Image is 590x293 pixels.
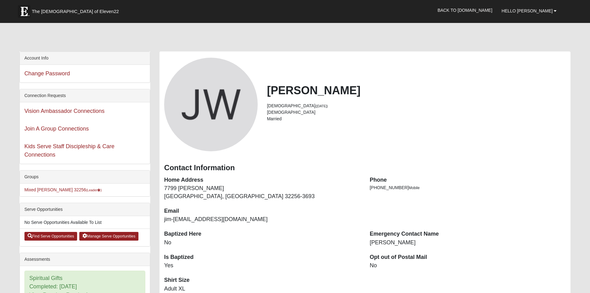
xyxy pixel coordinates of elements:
[164,58,258,151] a: View Fullsize Photo
[267,116,566,122] li: Married
[370,262,566,270] dd: No
[164,207,361,215] dt: Email
[267,103,566,109] li: [DEMOGRAPHIC_DATA]
[370,176,566,184] dt: Phone
[164,276,361,284] dt: Shirt Size
[164,253,361,261] dt: Is Baptized
[18,5,30,18] img: Eleven22 logo
[79,232,138,241] a: Manage Serve Opportunities
[164,285,361,293] dd: Adult XL
[316,104,328,108] small: ([DATE])
[164,176,361,184] dt: Home Address
[24,70,70,77] a: Change Password
[433,2,497,18] a: Back to [DOMAIN_NAME]
[370,253,566,261] dt: Opt out of Postal Mail
[370,239,566,247] dd: [PERSON_NAME]
[409,186,420,190] span: Mobile
[32,8,119,15] span: The [DEMOGRAPHIC_DATA] of Eleven22
[164,163,566,172] h3: Contact Information
[24,143,115,158] a: Kids Serve Staff Discipleship & Care Connections
[370,184,566,191] li: [PHONE_NUMBER]
[164,215,361,224] dd: jim-[EMAIL_ADDRESS][DOMAIN_NAME]
[20,171,150,184] div: Groups
[164,262,361,270] dd: Yes
[164,230,361,238] dt: Baptized Here
[24,232,77,241] a: Find Serve Opportunities
[164,239,361,247] dd: No
[15,2,139,18] a: The [DEMOGRAPHIC_DATA] of Eleven22
[497,3,562,19] a: Hello [PERSON_NAME]
[267,84,566,97] h2: [PERSON_NAME]
[86,188,102,192] small: (Leader )
[24,187,102,192] a: Mixed [PERSON_NAME] 32256(Leader)
[20,52,150,65] div: Account Info
[24,126,89,132] a: Join A Group Connections
[502,8,553,13] span: Hello [PERSON_NAME]
[20,203,150,216] div: Serve Opportunities
[267,109,566,116] li: [DEMOGRAPHIC_DATA]
[20,89,150,102] div: Connection Requests
[370,230,566,238] dt: Emergency Contact Name
[164,184,361,200] dd: 7799 [PERSON_NAME] [GEOGRAPHIC_DATA], [GEOGRAPHIC_DATA] 32256-3693
[24,108,105,114] a: Vision Ambassador Connections
[20,253,150,266] div: Assessments
[20,216,150,229] li: No Serve Opportunities Available To List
